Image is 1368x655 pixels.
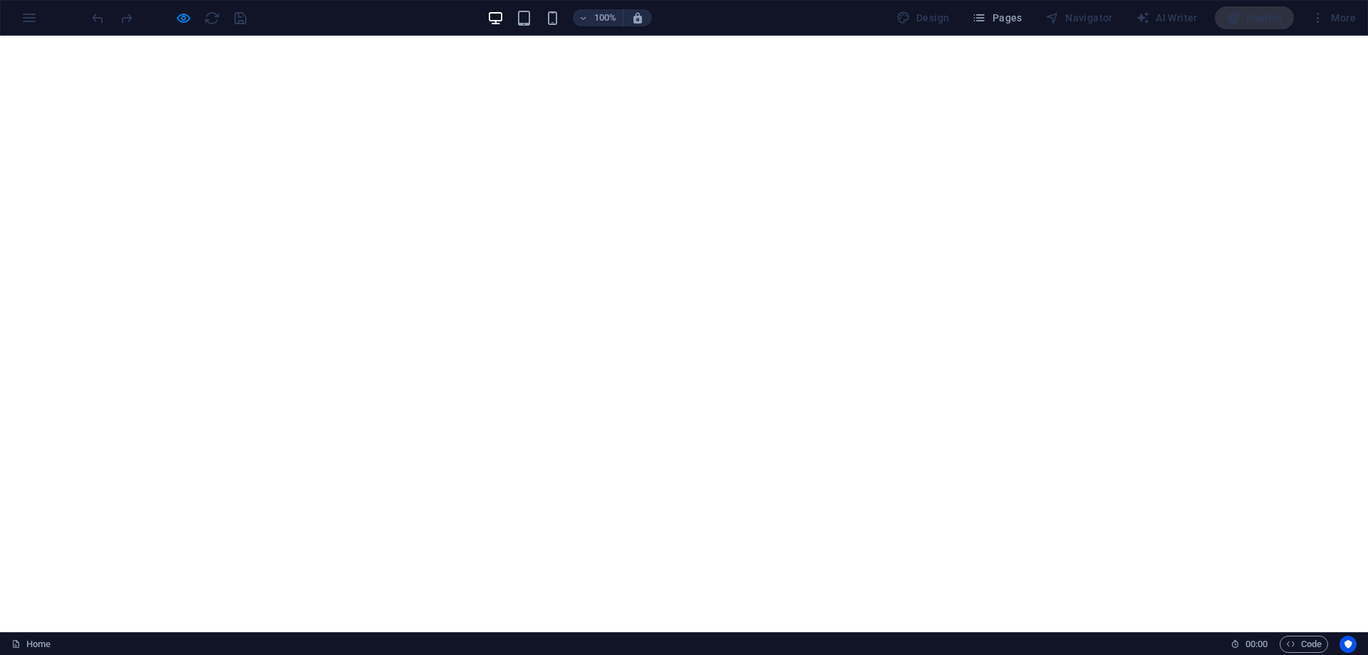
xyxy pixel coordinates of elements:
span: : [1255,639,1258,649]
h6: 100% [594,9,617,26]
a: Click to cancel selection. Double-click to open Pages [11,636,51,653]
button: Usercentrics [1339,636,1357,653]
button: Code [1280,636,1328,653]
span: 00 00 [1245,636,1268,653]
span: Pages [972,11,1022,25]
div: Design (Ctrl+Alt+Y) [891,6,955,29]
h6: Session time [1230,636,1268,653]
button: 100% [573,9,623,26]
span: Code [1286,636,1322,653]
i: On resize automatically adjust zoom level to fit chosen device. [631,11,644,24]
button: Pages [966,6,1027,29]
